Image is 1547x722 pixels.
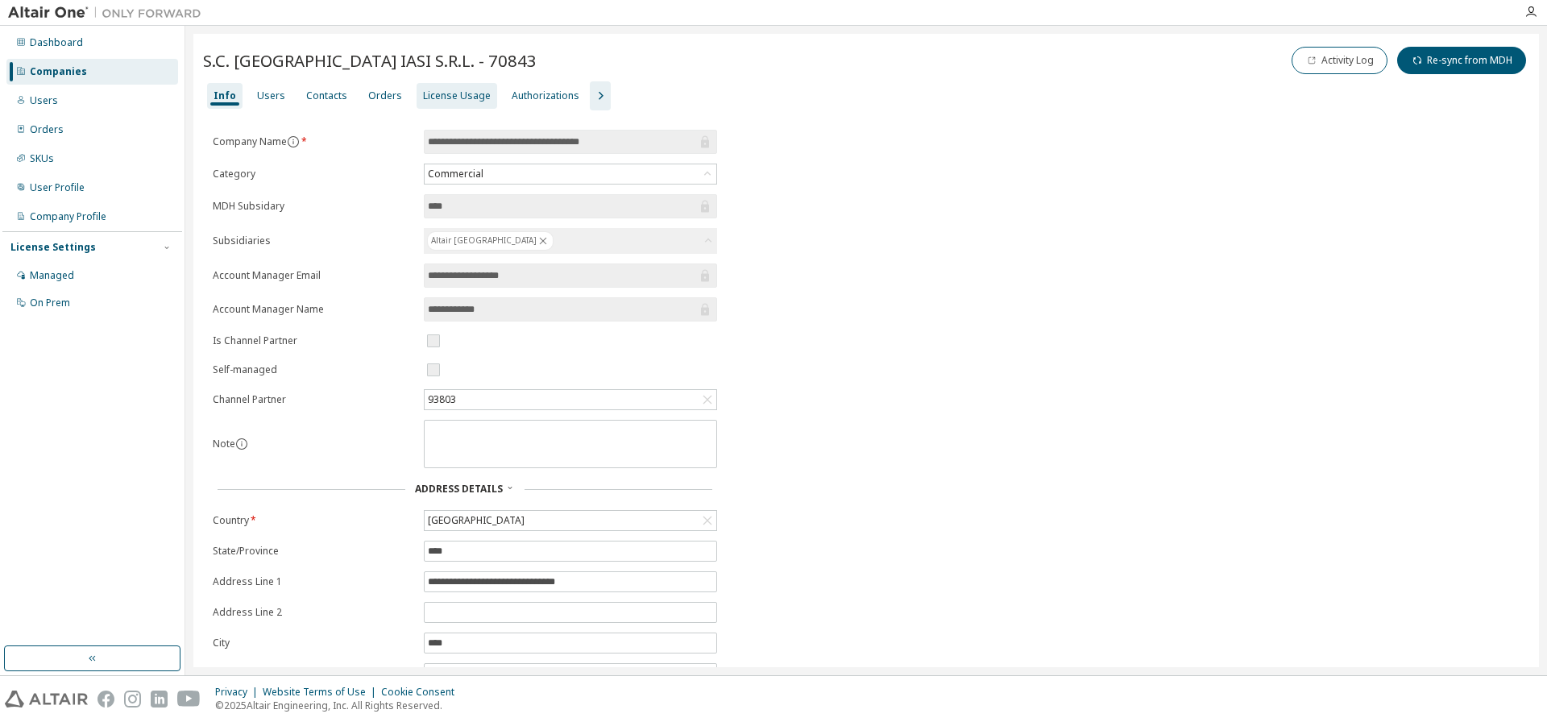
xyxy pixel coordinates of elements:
span: Address Details [415,482,503,496]
div: Companies [30,65,87,78]
label: Country [213,514,414,527]
div: Info [214,89,236,102]
img: youtube.svg [177,691,201,707]
label: Company Name [213,135,414,148]
div: 93803 [425,391,458,409]
div: [GEOGRAPHIC_DATA] [425,512,527,529]
label: Channel Partner [213,393,414,406]
button: information [287,135,300,148]
p: © 2025 Altair Engineering, Inc. All Rights Reserved. [215,699,464,712]
label: State/Province [213,545,414,558]
label: Is Channel Partner [213,334,414,347]
img: instagram.svg [124,691,141,707]
div: SKUs [30,152,54,165]
div: Users [257,89,285,102]
div: License Usage [423,89,491,102]
div: Orders [30,123,64,136]
div: Company Profile [30,210,106,223]
label: Category [213,168,414,180]
div: Commercial [425,164,716,184]
div: Contacts [306,89,347,102]
div: On Prem [30,297,70,309]
label: Account Manager Email [213,269,414,282]
div: Dashboard [30,36,83,49]
div: Website Terms of Use [263,686,381,699]
div: Commercial [425,165,486,183]
img: linkedin.svg [151,691,168,707]
span: S.C. [GEOGRAPHIC_DATA] IASI S.R.L. - 70843 [203,49,537,72]
div: Cookie Consent [381,686,464,699]
button: Re-sync from MDH [1397,47,1526,74]
div: Altair [GEOGRAPHIC_DATA] [427,231,554,251]
div: [GEOGRAPHIC_DATA] [425,511,716,530]
div: Users [30,94,58,107]
label: Note [213,437,235,450]
div: Authorizations [512,89,579,102]
label: City [213,637,414,649]
div: Altair [GEOGRAPHIC_DATA] [424,228,717,254]
button: Activity Log [1292,47,1387,74]
img: Altair One [8,5,209,21]
label: Address Line 2 [213,606,414,619]
div: User Profile [30,181,85,194]
label: Subsidiaries [213,234,414,247]
div: Managed [30,269,74,282]
label: MDH Subsidary [213,200,414,213]
img: altair_logo.svg [5,691,88,707]
button: information [235,438,248,450]
div: License Settings [10,241,96,254]
label: Address Line 1 [213,575,414,588]
div: Privacy [215,686,263,699]
img: facebook.svg [97,691,114,707]
label: Account Manager Name [213,303,414,316]
div: 93803 [425,390,716,409]
label: Self-managed [213,363,414,376]
div: Orders [368,89,402,102]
